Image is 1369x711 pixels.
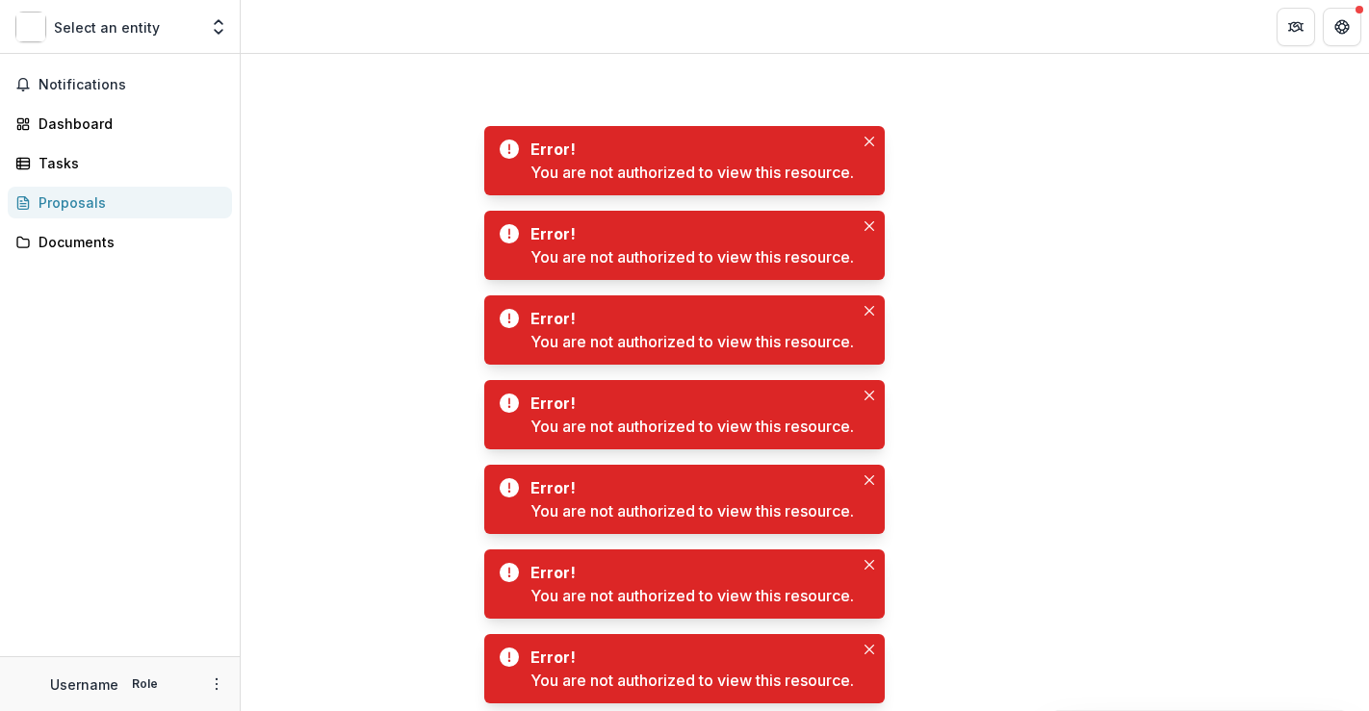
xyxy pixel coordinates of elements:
[1277,8,1315,46] button: Partners
[39,153,217,173] div: Tasks
[39,192,217,213] div: Proposals
[530,415,854,438] div: You are not authorized to view this resource.
[205,673,228,696] button: More
[205,8,232,46] button: Open entity switcher
[530,476,846,499] div: Error!
[15,12,46,42] img: Select an entity
[858,130,881,153] button: Close
[530,222,846,245] div: Error!
[8,226,232,258] a: Documents
[39,77,224,93] span: Notifications
[530,392,846,415] div: Error!
[39,114,217,134] div: Dashboard
[858,553,881,576] button: Close
[530,584,854,607] div: You are not authorized to view this resource.
[858,469,881,492] button: Close
[8,108,232,140] a: Dashboard
[858,299,881,322] button: Close
[530,307,846,330] div: Error!
[126,675,164,693] p: Role
[39,232,217,252] div: Documents
[858,384,881,407] button: Close
[858,215,881,238] button: Close
[1323,8,1361,46] button: Get Help
[530,245,854,268] div: You are not authorized to view this resource.
[530,669,854,692] div: You are not authorized to view this resource.
[530,138,846,161] div: Error!
[50,674,118,695] p: Username
[530,161,854,184] div: You are not authorized to view this resource.
[8,69,232,100] button: Notifications
[8,187,232,218] a: Proposals
[8,147,232,179] a: Tasks
[530,561,846,584] div: Error!
[858,638,881,661] button: Close
[530,330,854,353] div: You are not authorized to view this resource.
[530,646,846,669] div: Error!
[54,17,160,38] p: Select an entity
[530,499,854,522] div: You are not authorized to view this resource.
